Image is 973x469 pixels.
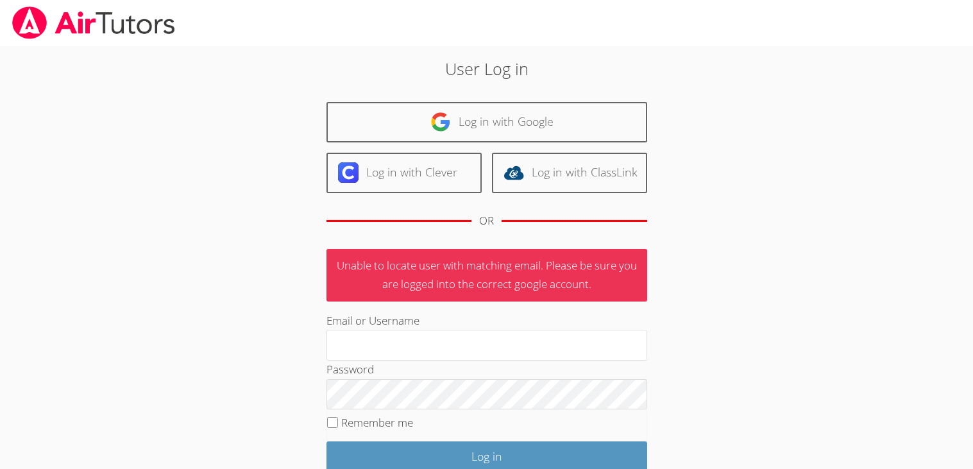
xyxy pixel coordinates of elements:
label: Password [326,362,374,377]
img: clever-logo-6eab21bc6e7a338710f1a6ff85c0baf02591cd810cc4098c63d3a4b26e2feb20.svg [338,162,359,183]
h2: User Log in [224,56,749,81]
img: classlink-logo-d6bb404cc1216ec64c9a2012d9dc4662098be43eaf13dc465df04b49fa7ab582.svg [503,162,524,183]
label: Email or Username [326,313,419,328]
p: Unable to locate user with matching email. Please be sure you are logged into the correct google ... [326,249,647,302]
img: google-logo-50288ca7cdecda66e5e0955fdab243c47b7ad437acaf1139b6f446037453330a.svg [430,112,451,132]
a: Log in with ClassLink [492,153,647,193]
a: Log in with Google [326,102,647,142]
img: airtutors_banner-c4298cdbf04f3fff15de1276eac7730deb9818008684d7c2e4769d2f7ddbe033.png [11,6,176,39]
div: OR [479,212,494,230]
label: Remember me [341,415,413,430]
a: Log in with Clever [326,153,482,193]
